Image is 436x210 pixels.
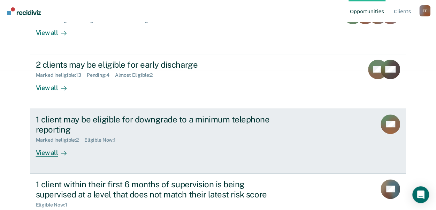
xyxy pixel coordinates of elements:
[419,5,430,16] div: E F
[87,72,115,78] div: Pending : 4
[36,60,281,70] div: 2 clients may be eligible for early discharge
[36,78,75,92] div: View all
[36,72,87,78] div: Marked Ineligible : 13
[419,5,430,16] button: Profile dropdown button
[30,54,406,109] a: 2 clients may be eligible for early dischargeMarked Ineligible:13Pending:4Almost Eligible:2View all
[115,72,159,78] div: Almost Eligible : 2
[36,179,281,200] div: 1 client within their first 6 months of supervision is being supervised at a level that does not ...
[30,109,406,174] a: 1 client may be eligible for downgrade to a minimum telephone reportingMarked Ineligible:2Eligibl...
[36,202,73,208] div: Eligible Now : 1
[36,114,281,135] div: 1 client may be eligible for downgrade to a minimum telephone reporting
[36,23,75,37] div: View all
[84,137,121,143] div: Eligible Now : 1
[36,137,84,143] div: Marked Ineligible : 2
[412,186,429,203] div: Open Intercom Messenger
[7,7,41,15] img: Recidiviz
[36,143,75,157] div: View all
